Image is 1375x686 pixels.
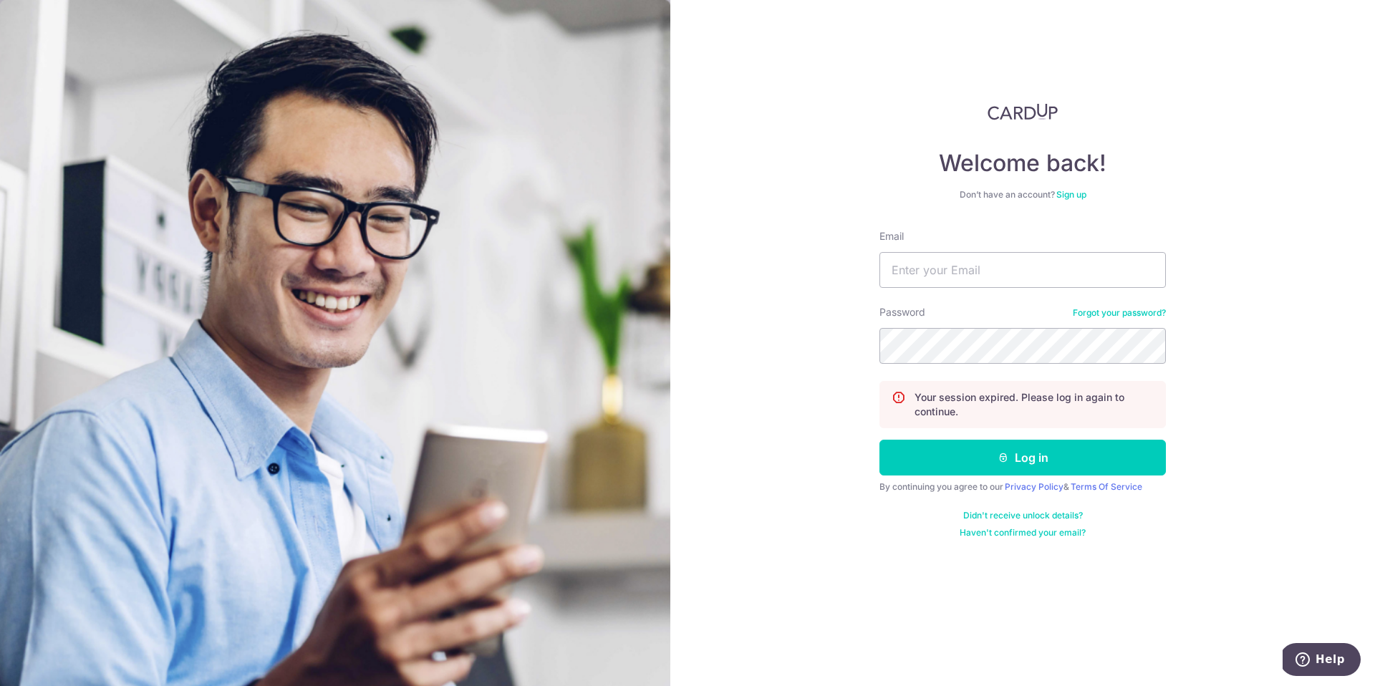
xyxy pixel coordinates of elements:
div: Don’t have an account? [879,189,1166,201]
a: Forgot your password? [1073,307,1166,319]
a: Didn't receive unlock details? [963,510,1083,521]
a: Terms Of Service [1071,481,1142,492]
a: Privacy Policy [1005,481,1063,492]
img: CardUp Logo [988,103,1058,120]
button: Log in [879,440,1166,475]
iframe: Opens a widget where you can find more information [1283,643,1361,679]
p: Your session expired. Please log in again to continue. [915,390,1154,419]
div: By continuing you agree to our & [879,481,1166,493]
label: Email [879,229,904,243]
h4: Welcome back! [879,149,1166,178]
label: Password [879,305,925,319]
a: Haven't confirmed your email? [960,527,1086,538]
input: Enter your Email [879,252,1166,288]
a: Sign up [1056,189,1086,200]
